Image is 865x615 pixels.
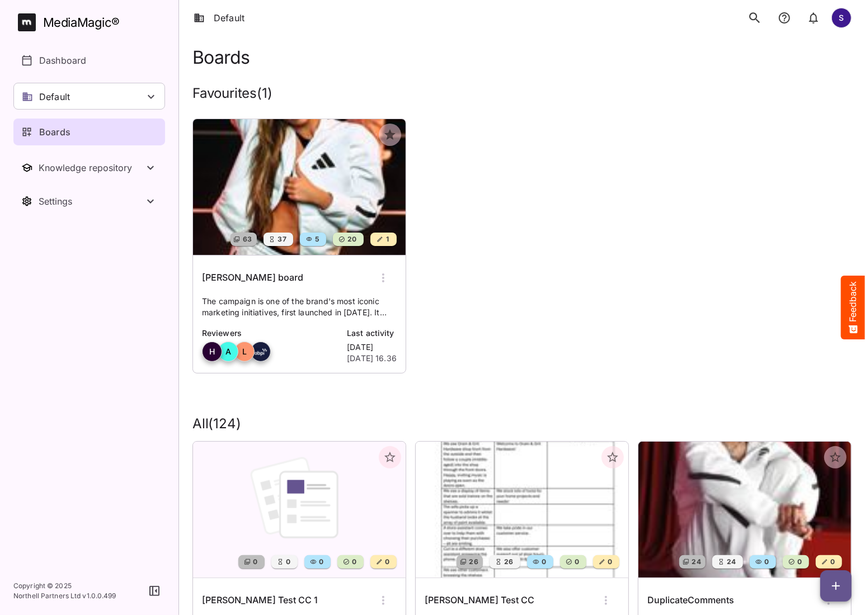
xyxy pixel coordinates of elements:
[13,154,165,181] button: Toggle Knowledge repository
[347,353,397,364] p: [DATE] 16.36
[690,556,701,567] span: 24
[285,556,290,567] span: 0
[43,13,120,32] div: MediaMagic ®
[573,556,579,567] span: 0
[18,13,165,31] a: MediaMagic®
[540,556,546,567] span: 0
[193,442,406,578] img: Rita Test CC 1
[39,162,144,173] div: Knowledge repository
[192,416,852,432] h2: All ( 124 )
[13,188,165,215] nav: Settings
[13,581,116,591] p: Copyright © 2025
[347,327,397,339] p: Last activity
[202,296,397,318] p: The campaign is one of the brand's most iconic marketing initiatives, first launched in [DATE]. I...
[351,556,356,567] span: 0
[252,556,257,567] span: 0
[802,6,825,30] button: notifications
[831,8,852,28] div: S
[346,234,357,245] span: 20
[39,196,144,207] div: Settings
[385,234,389,245] span: 1
[638,442,851,578] img: DuplicateComments
[347,342,397,353] p: [DATE]
[468,556,478,567] span: 26
[193,119,406,255] img: Simon's board
[39,125,70,139] p: Boards
[39,54,86,67] p: Dashboard
[202,327,340,339] p: Reviewers
[416,442,628,578] img: Adam Test CC
[726,556,736,567] span: 24
[503,556,514,567] span: 26
[202,593,318,608] h6: [PERSON_NAME] Test CC 1
[202,342,222,362] div: H
[218,342,238,362] div: A
[13,154,165,181] nav: Knowledge repository
[13,47,165,74] a: Dashboard
[829,556,835,567] span: 0
[384,556,389,567] span: 0
[647,593,734,608] h6: DuplicateComments
[192,47,250,68] h1: Boards
[607,556,612,567] span: 0
[773,6,796,30] button: notifications
[234,342,255,362] div: L
[425,593,534,608] h6: [PERSON_NAME] Test CC
[39,90,70,103] p: Default
[841,276,865,339] button: Feedback
[277,234,287,245] span: 37
[318,556,323,567] span: 0
[202,271,303,285] h6: [PERSON_NAME] board
[314,234,319,245] span: 5
[13,119,165,145] a: Boards
[13,591,116,601] p: Northell Partners Ltd v 1.0.0.499
[13,188,165,215] button: Toggle Settings
[763,556,769,567] span: 0
[192,86,272,116] h2: Favourites ( 1 )
[242,234,252,245] span: 63
[743,6,767,30] button: search
[796,556,802,567] span: 0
